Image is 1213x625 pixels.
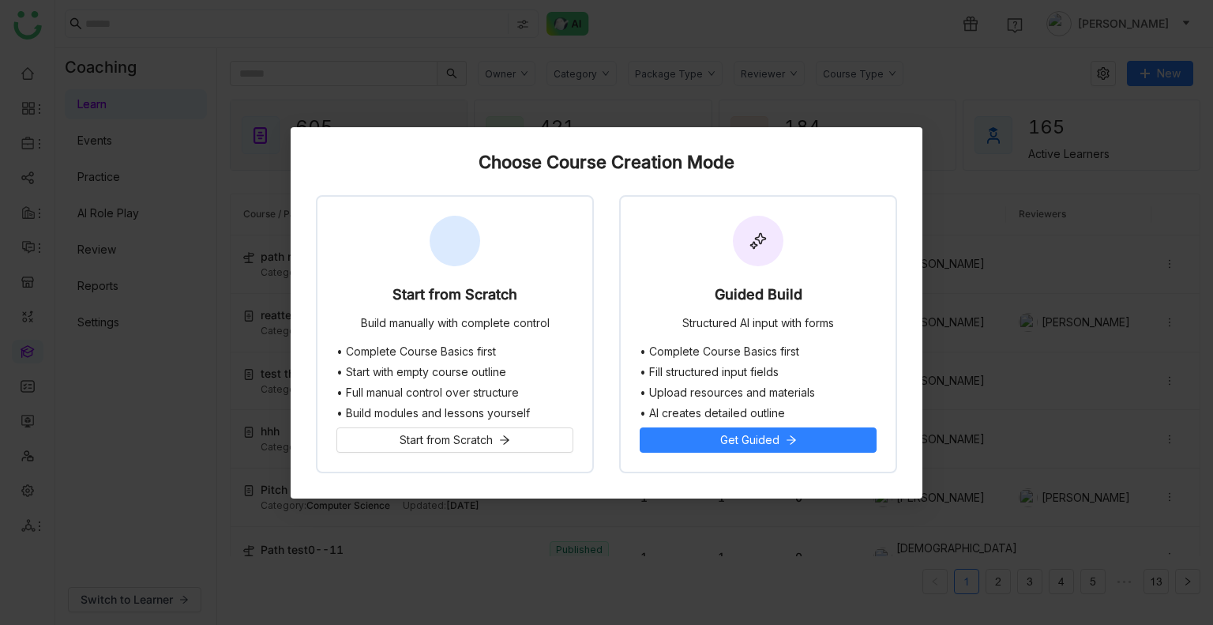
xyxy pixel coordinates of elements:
div: Guided Build [715,287,802,309]
button: Start from Scratch [336,427,573,453]
span: Get Guided [720,431,779,449]
li: • AI creates detailed outline [640,407,877,420]
div: Build manually with complete control [361,317,550,333]
li: • Start with empty course outline [336,366,573,378]
span: Start from Scratch [400,431,493,449]
li: • Upload resources and materials [640,386,877,399]
li: • Build modules and lessons yourself [336,407,573,420]
li: • Complete Course Basics first [336,345,573,358]
div: Choose Course Creation Mode [316,152,897,171]
li: • Fill structured input fields [640,366,877,378]
li: • Full manual control over structure [336,386,573,399]
li: • Complete Course Basics first [640,345,877,358]
div: Structured AI input with forms [682,317,834,333]
button: Get Guided [640,427,877,453]
div: Start from Scratch [392,287,517,309]
button: Close [880,127,922,170]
